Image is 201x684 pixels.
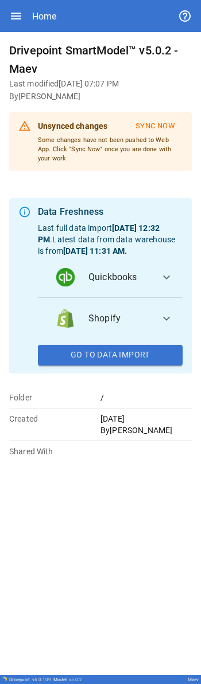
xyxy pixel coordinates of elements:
[9,677,51,682] div: Drivepoint
[38,345,183,365] button: Go To Data Import
[9,392,100,403] p: Folder
[160,270,173,284] span: expand_more
[38,257,183,298] button: data_logoQuickbooks
[9,446,100,457] p: Shared With
[100,413,192,424] p: [DATE]
[63,246,127,255] b: [DATE] 11:31 AM .
[100,424,192,436] p: By [PERSON_NAME]
[100,392,192,403] p: /
[38,222,183,257] p: Last full data import . Latest data from data warehouse is from
[9,91,192,103] h6: By [PERSON_NAME]
[38,298,183,339] button: data_logoShopify
[69,677,82,682] span: v 5.0.2
[160,312,173,325] span: expand_more
[38,223,160,244] b: [DATE] 12:32 PM
[56,268,75,286] img: data_logo
[188,677,199,682] div: Maev
[56,309,75,328] img: data_logo
[38,205,183,219] div: Data Freshness
[2,677,7,681] img: Drivepoint
[88,270,150,284] span: Quickbooks
[38,136,183,163] p: Some changes have not been pushed to Web App. Click "Sync Now" once you are done with your work
[9,41,192,78] h6: Drivepoint SmartModel™ v5.0.2 - Maev
[32,677,51,682] span: v 6.0.109
[9,413,100,424] p: Created
[53,677,82,682] div: Model
[128,117,183,136] button: Sync Now
[88,312,150,325] span: Shopify
[32,11,56,22] div: Home
[38,121,107,131] b: Unsynced changes
[9,78,192,91] h6: Last modified [DATE] 07:07 PM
